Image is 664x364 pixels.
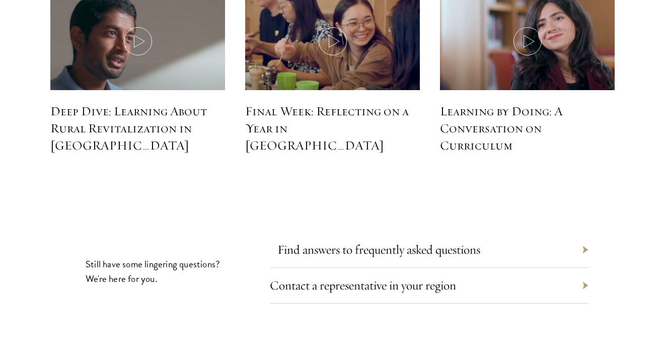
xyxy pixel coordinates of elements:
a: Contact a representative in your region [270,277,456,293]
h5: Final Week: Reflecting on a Year in [GEOGRAPHIC_DATA] [245,103,420,154]
h5: Deep Dive: Learning About Rural Revitalization in [GEOGRAPHIC_DATA] [50,103,225,154]
h5: Learning by Doing: A Conversation on Curriculum [440,103,615,154]
p: Still have some lingering questions? We're here for you. [86,257,222,286]
a: Find answers to frequently asked questions [277,242,480,257]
